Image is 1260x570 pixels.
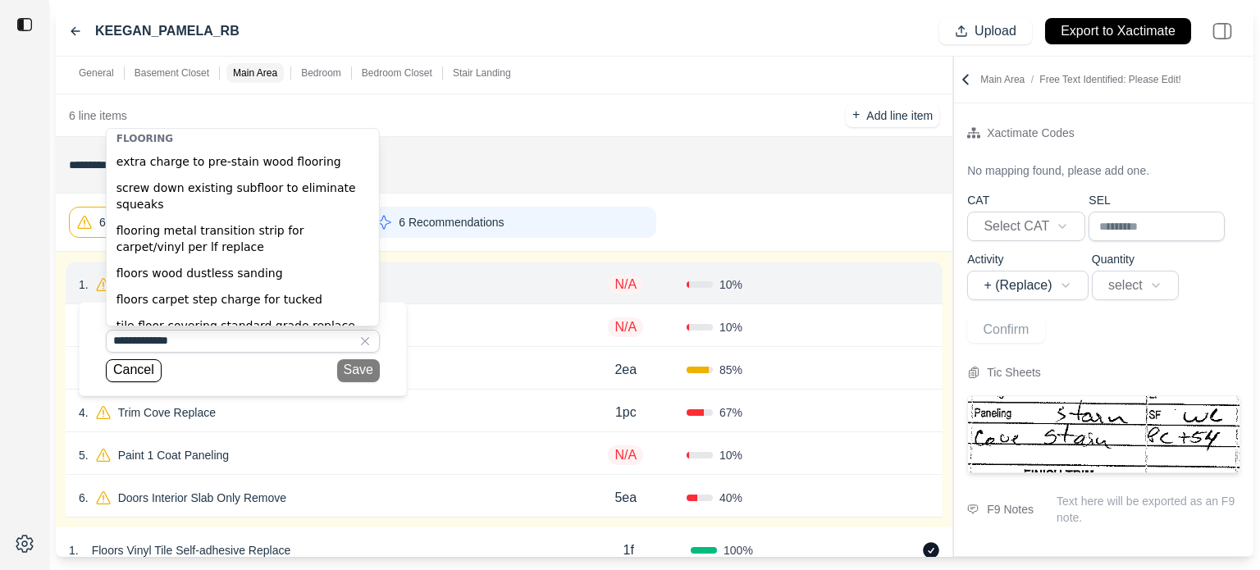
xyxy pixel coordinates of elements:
[987,123,1075,143] div: Xactimate Codes
[106,359,162,382] button: Cancel
[107,312,379,339] div: tile floor covering standard grade replace
[399,214,504,230] p: 6 Recommendations
[16,16,33,33] img: toggle sidebar
[107,175,379,217] div: screw down existing subfloor to eliminate squeaks
[608,275,643,294] p: N/A
[85,539,298,562] p: Floors Vinyl Tile Self-adhesive Replace
[939,18,1032,44] button: Upload
[719,319,742,335] span: 10 %
[719,490,742,506] span: 40 %
[852,106,860,125] p: +
[135,66,209,80] p: Basement Closet
[107,286,379,312] div: floors carpet step charge for tucked
[1045,18,1191,44] button: Export to Xactimate
[233,66,277,80] p: Main Area
[1204,13,1240,49] img: right-panel.svg
[866,107,933,124] p: Add line item
[69,107,127,124] p: 6 line items
[79,447,89,463] p: 5 .
[615,403,637,422] p: 1pc
[79,490,89,506] p: 6 .
[719,362,742,378] span: 85 %
[1039,74,1181,85] span: Free Text Identified: Please Edit!
[967,251,1089,267] p: Activity
[719,276,742,293] span: 10 %
[99,214,142,230] p: 6 Issues
[1092,251,1179,267] p: Quantity
[846,104,939,127] button: +Add line item
[967,162,1149,179] p: No mapping found, please add one.
[1089,192,1225,208] p: SEL
[95,21,240,41] label: KEEGAN_PAMELA_RB
[608,317,643,337] p: N/A
[614,360,637,380] p: 2ea
[362,66,432,80] p: Bedroom Closet
[79,276,89,293] p: 1 .
[987,363,1041,382] div: Tic Sheets
[724,542,753,559] span: 100 %
[107,129,379,148] div: FLOORING
[69,542,79,559] p: 1 .
[79,404,89,421] p: 4 .
[980,73,1181,86] p: Main Area
[112,444,235,467] p: Paint 1 Coat Paneling
[1057,493,1240,526] p: Text here will be exported as an F9 note.
[719,447,742,463] span: 10 %
[967,504,979,514] img: comment
[623,540,634,560] p: 1f
[614,488,637,508] p: 5ea
[107,217,379,260] div: flooring metal transition strip for carpet/vinyl per lf replace
[107,148,379,175] div: extra charge to pre-stain wood flooring
[79,66,114,80] p: General
[107,260,379,286] div: floors wood dustless sanding
[975,22,1016,41] p: Upload
[1061,22,1176,41] p: Export to Xactimate
[987,499,1034,519] div: F9 Notes
[719,404,742,421] span: 67 %
[453,66,511,80] p: Stair Landing
[112,401,222,424] p: Trim Cove Replace
[301,66,341,80] p: Bedroom
[1025,74,1039,85] span: /
[968,396,1239,472] img: Cropped Image
[608,445,643,465] p: N/A
[112,486,293,509] p: Doors Interior Slab Only Remove
[967,192,1085,208] p: CAT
